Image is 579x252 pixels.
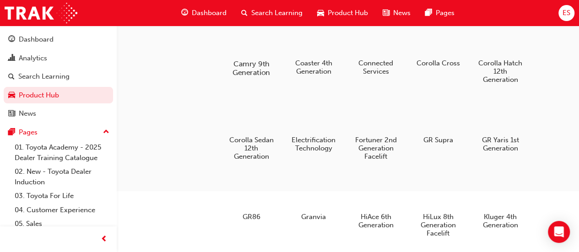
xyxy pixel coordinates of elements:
span: guage-icon [8,36,15,44]
span: Search Learning [251,8,303,18]
h5: GR Yaris 1st Generation [476,136,525,152]
span: Pages [436,8,455,18]
a: pages-iconPages [418,4,462,22]
h5: Electrification Technology [290,136,338,152]
a: Camry 9th Generation [224,17,279,79]
a: car-iconProduct Hub [310,4,375,22]
span: Dashboard [192,8,227,18]
span: pages-icon [425,7,432,19]
a: News [4,105,113,122]
h5: Fortuner 2nd Generation Facelift [352,136,400,161]
div: Pages [19,127,38,138]
a: 02. New - Toyota Dealer Induction [11,165,113,189]
a: Electrification Technology [286,94,341,155]
a: 03. Toyota For Life [11,189,113,203]
a: Analytics [4,50,113,67]
span: car-icon [317,7,324,19]
a: Corolla Cross [411,17,465,70]
a: Kluger 4th Generation [473,171,528,232]
a: Fortuner 2nd Generation Facelift [348,94,403,164]
h5: Granvia [290,213,338,221]
div: Analytics [19,53,47,64]
a: Connected Services [348,17,403,79]
h5: Connected Services [352,59,400,75]
h5: Corolla Hatch 12th Generation [476,59,525,84]
button: Pages [4,124,113,141]
h5: GR86 [227,213,276,221]
button: DashboardAnalyticsSearch LearningProduct HubNews [4,29,113,124]
span: guage-icon [181,7,188,19]
a: 01. Toyota Academy - 2025 Dealer Training Catalogue [11,140,113,165]
h5: GR Supra [414,136,462,144]
span: up-icon [103,126,109,138]
span: News [393,8,411,18]
a: Granvia [286,171,341,224]
span: news-icon [383,7,390,19]
div: Open Intercom Messenger [548,221,570,243]
span: search-icon [8,73,15,81]
span: prev-icon [101,234,108,245]
a: HiAce 6th Generation [348,171,403,232]
span: news-icon [8,110,15,118]
h5: Kluger 4th Generation [476,213,525,229]
div: Search Learning [18,71,70,82]
h5: HiLux 8th Generation Facelift [414,213,462,237]
a: Coaster 4th Generation [286,17,341,79]
a: 04. Customer Experience [11,203,113,217]
a: GR Supra [411,94,465,147]
span: pages-icon [8,129,15,137]
h5: Corolla Cross [414,59,462,67]
div: Dashboard [19,34,54,45]
a: GR Yaris 1st Generation [473,94,528,155]
span: search-icon [241,7,248,19]
a: GR86 [224,171,279,224]
h5: HiAce 6th Generation [352,213,400,229]
h5: Coaster 4th Generation [290,59,338,75]
a: Product Hub [4,87,113,104]
span: car-icon [8,91,15,100]
h5: Corolla Sedan 12th Generation [227,136,276,161]
a: Corolla Sedan 12th Generation [224,94,279,164]
a: Corolla Hatch 12th Generation [473,17,528,87]
a: HiLux 8th Generation Facelift [411,171,465,241]
a: 05. Sales [11,217,113,231]
a: Search Learning [4,68,113,85]
a: guage-iconDashboard [174,4,234,22]
a: search-iconSearch Learning [234,4,310,22]
h5: Camry 9th Generation [226,59,276,77]
span: Product Hub [328,8,368,18]
div: News [19,108,36,119]
a: news-iconNews [375,4,418,22]
a: Dashboard [4,31,113,48]
span: chart-icon [8,54,15,63]
img: Trak [5,3,77,23]
span: ES [563,8,570,18]
button: ES [558,5,574,21]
